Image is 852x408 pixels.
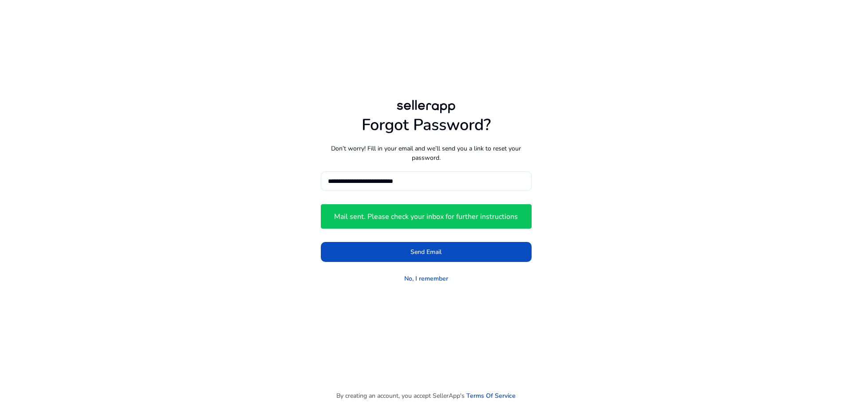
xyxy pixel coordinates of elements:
[334,213,518,221] h4: Mail sent. Please check your inbox for further instructions
[466,391,516,400] a: Terms Of Service
[404,274,448,283] a: No, I remember
[321,242,532,262] button: Send Email
[321,144,532,162] p: Don’t worry! Fill in your email and we’ll send you a link to reset your password.
[321,115,532,135] h1: Forgot Password?
[410,247,442,257] span: Send Email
